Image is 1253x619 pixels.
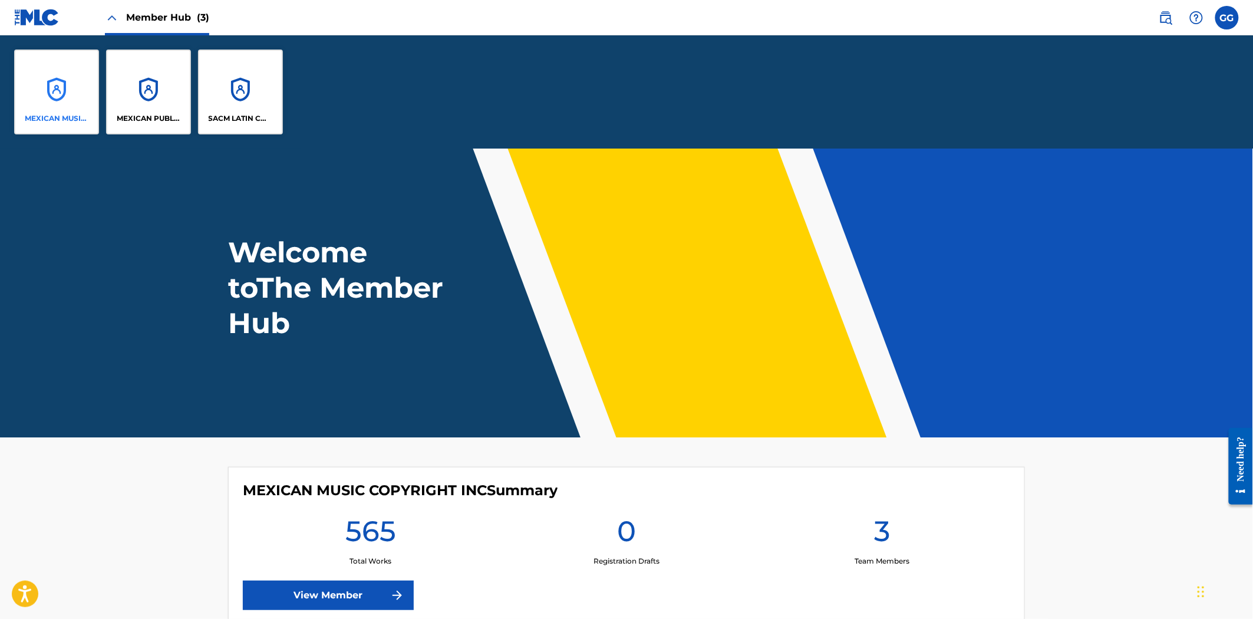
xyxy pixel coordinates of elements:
p: MEXICAN MUSIC COPYRIGHT INC [25,113,89,124]
img: Close [105,11,119,25]
span: (3) [197,12,209,23]
h1: 3 [874,513,890,556]
p: Total Works [349,556,391,567]
h1: 0 [617,513,636,556]
iframe: Chat Widget [1194,562,1253,619]
a: AccountsSACM LATIN COPYRIGHT INC [198,50,283,134]
a: AccountsMEXICAN MUSIC COPYRIGHT INC [14,50,99,134]
div: Help [1185,6,1208,29]
a: Public Search [1154,6,1178,29]
a: View Member [243,581,414,610]
img: f7272a7cc735f4ea7f67.svg [390,588,404,602]
h1: Welcome to The Member Hub [228,235,449,341]
p: Team Members [855,556,909,567]
div: Widget de chat [1194,562,1253,619]
div: User Menu [1215,6,1239,29]
p: Registration Drafts [593,556,660,567]
h4: MEXICAN MUSIC COPYRIGHT INC [243,482,558,499]
div: Arrastrar [1198,574,1205,610]
a: AccountsMEXICAN PUBLISHING [106,50,191,134]
img: search [1159,11,1173,25]
h1: 565 [345,513,396,556]
img: help [1189,11,1203,25]
span: Member Hub [126,11,209,24]
p: MEXICAN PUBLISHING [117,113,181,124]
p: SACM LATIN COPYRIGHT INC [209,113,273,124]
iframe: Resource Center [1220,419,1253,514]
img: MLC Logo [14,9,60,26]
